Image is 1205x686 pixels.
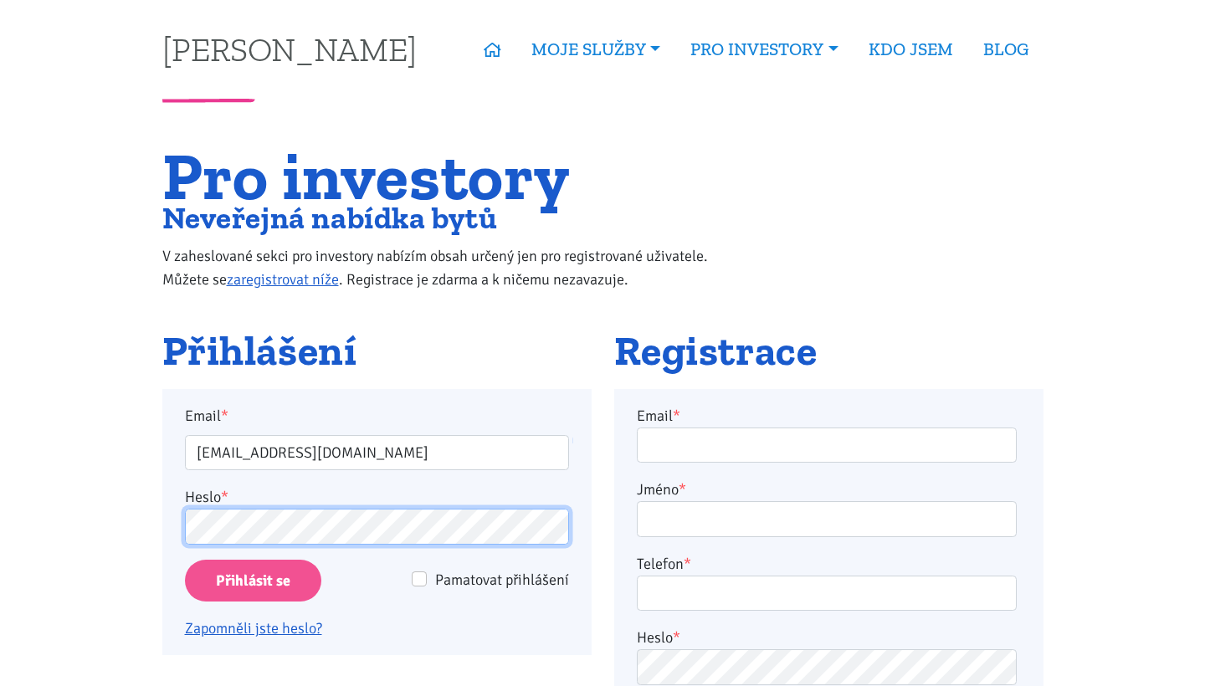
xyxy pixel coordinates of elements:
label: Heslo [185,485,228,509]
label: Telefon [637,552,691,576]
label: Email [637,404,680,427]
input: Přihlásit se [185,560,321,602]
abbr: required [679,480,686,499]
a: [PERSON_NAME] [162,33,417,65]
abbr: required [673,628,680,647]
a: Zapomněli jste heslo? [185,619,322,637]
label: Email [173,404,580,427]
h2: Neveřejná nabídka bytů [162,204,742,232]
a: MOJE SLUŽBY [516,30,675,69]
a: BLOG [968,30,1043,69]
a: KDO JSEM [854,30,968,69]
h2: Registrace [614,329,1043,374]
span: Pamatovat přihlášení [435,571,569,589]
h1: Pro investory [162,148,742,204]
abbr: required [684,555,691,573]
abbr: required [673,407,680,425]
a: zaregistrovat níže [227,270,339,289]
a: PRO INVESTORY [675,30,853,69]
label: Jméno [637,478,686,501]
label: Heslo [637,626,680,649]
h2: Přihlášení [162,329,592,374]
p: V zaheslované sekci pro investory nabízím obsah určený jen pro registrované uživatele. Můžete se ... [162,244,742,291]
